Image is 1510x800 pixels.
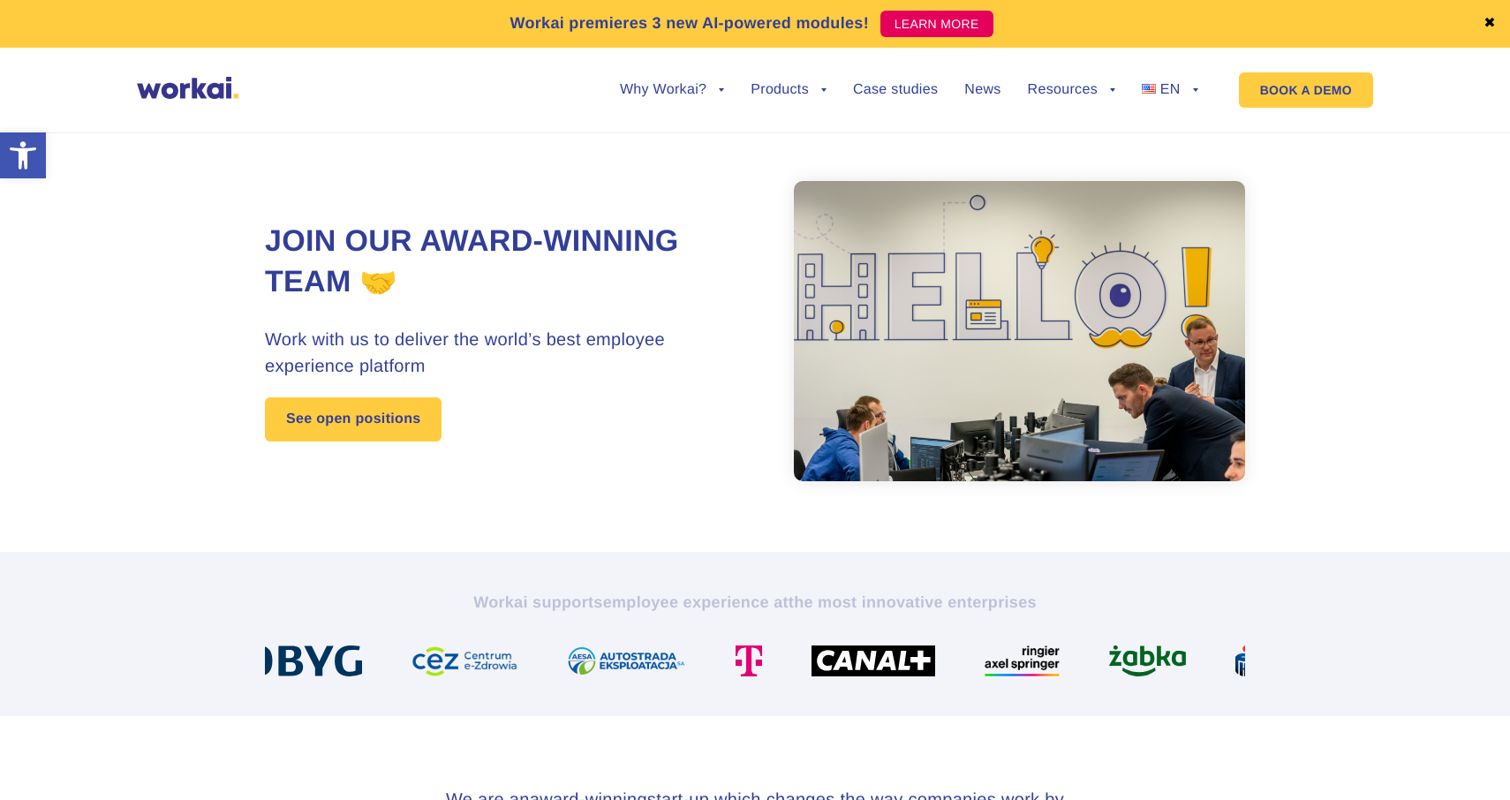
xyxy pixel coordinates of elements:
a: BOOK A DEMO [1239,72,1373,108]
p: Workai premieres 3 new AI-powered modules! [510,11,869,35]
a: See open positions [265,397,442,442]
a: Case studies [853,83,938,97]
a: Products [751,83,827,97]
a: Resources [1028,83,1115,97]
a: Why Workai? [620,83,724,97]
a: News [964,83,1000,97]
h2: Workai supports the most innovative enterprises [265,592,1245,613]
h1: Join our award-winning team 🤝 [265,222,755,303]
a: ✖ [1484,17,1496,31]
i: employee experience at [603,593,789,611]
span: EN [1160,82,1181,97]
h3: Work with us to deliver the world’s best employee experience platform [265,327,755,380]
a: LEARN MORE [880,11,993,37]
